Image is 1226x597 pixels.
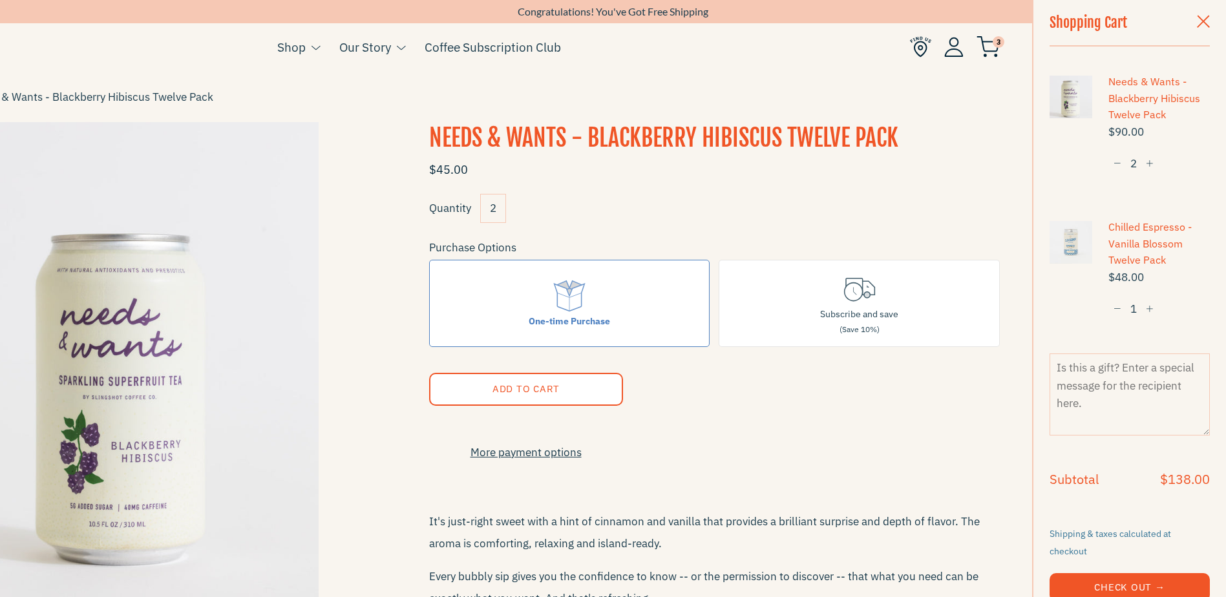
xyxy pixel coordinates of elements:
[1108,219,1210,269] a: Chilled Espresso - Vanilla Blossom Twelve Pack
[840,324,880,334] span: (Save 10%)
[529,314,610,328] div: One-time Purchase
[910,36,931,58] img: Find Us
[944,37,964,57] img: Account
[339,37,391,57] a: Our Story
[429,122,1000,154] h1: Needs & Wants - Blackberry Hibiscus Twelve Pack
[1108,152,1159,176] input: quantity
[429,239,516,257] legend: Purchase Options
[277,37,306,57] a: Shop
[1108,269,1210,286] span: $48.00
[1160,473,1210,486] h4: $138.00
[429,162,468,177] span: $45.00
[977,39,1000,55] a: 3
[429,373,623,406] button: Add to Cart
[1050,528,1171,557] small: Shipping & taxes calculated at checkout
[429,514,980,550] span: It's just-right sweet with a hint of cinnamon and vanilla that provides a brilliant surprise and ...
[1108,74,1210,123] a: Needs & Wants - Blackberry Hibiscus Twelve Pack
[977,36,1000,58] img: cart
[1050,473,1099,486] h4: Subtotal
[425,37,561,57] a: Coffee Subscription Club
[429,201,471,215] label: Quantity
[492,382,559,395] span: Add to Cart
[820,308,898,320] span: Subscribe and save
[429,444,623,461] a: More payment options
[1108,123,1210,141] span: $90.00
[1108,297,1159,321] input: quantity
[993,36,1004,48] span: 3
